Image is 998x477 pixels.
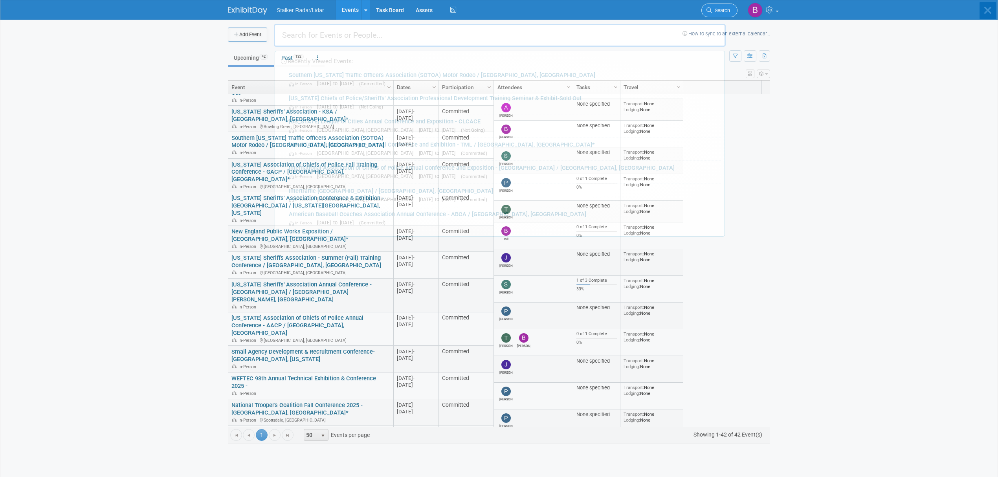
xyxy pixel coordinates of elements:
[461,127,485,133] span: (Not Going)
[419,173,459,179] span: [DATE] to [DATE]
[359,220,385,226] span: (Committed)
[317,127,417,133] span: [GEOGRAPHIC_DATA], [GEOGRAPHIC_DATA]
[461,197,487,202] span: (Committed)
[461,150,487,156] span: (Committed)
[285,114,721,137] a: [US_STATE] League of Cities Annual Conference and Exposition - CLCACE In-Person [GEOGRAPHIC_DATA]...
[289,105,316,110] span: In-Person
[289,220,316,226] span: In-Person
[359,81,385,86] span: (Committed)
[317,104,358,110] span: [DATE] to [DATE]
[317,220,358,226] span: [DATE] to [DATE]
[285,68,721,91] a: Southern [US_STATE] Traffic Officers Association (SCTOA) Motor Rodeo / [GEOGRAPHIC_DATA], [GEOGRA...
[289,151,316,156] span: In-Person
[419,196,459,202] span: [DATE] to [DATE]
[289,197,316,202] span: In-Person
[274,24,726,47] input: Search for Events or People...
[285,184,721,207] a: Intertraffic [GEOGRAPHIC_DATA] / [GEOGRAPHIC_DATA], [GEOGRAPHIC_DATA] In-Person [GEOGRAPHIC_DATA]...
[289,128,316,133] span: In-Person
[285,138,721,160] a: [US_STATE] Municipal League Annual Conference and Exhibition - TML / [GEOGRAPHIC_DATA], [GEOGRAPH...
[317,196,417,202] span: [GEOGRAPHIC_DATA], [GEOGRAPHIC_DATA]
[419,150,459,156] span: [DATE] to [DATE]
[285,207,721,230] a: American Baseball Coaches Association Annual Conference - ABCA / [GEOGRAPHIC_DATA], [GEOGRAPHIC_D...
[317,150,417,156] span: [GEOGRAPHIC_DATA], [GEOGRAPHIC_DATA]
[289,81,316,86] span: In-Person
[317,173,417,179] span: [GEOGRAPHIC_DATA], [GEOGRAPHIC_DATA]
[317,81,358,86] span: [DATE] to [DATE]
[289,174,316,179] span: In-Person
[285,91,721,114] a: [US_STATE] Chiefs of Police/Sheriffs' Association Professional Development Training Seminar & Exh...
[359,104,383,110] span: (Not Going)
[419,127,459,133] span: [DATE] to [DATE]
[285,161,721,183] a: International Association of Chiefs of Police Annual Conference and Exposition - [GEOGRAPHIC_DATA...
[279,51,721,68] div: Recently Viewed Events:
[461,174,487,179] span: (Committed)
